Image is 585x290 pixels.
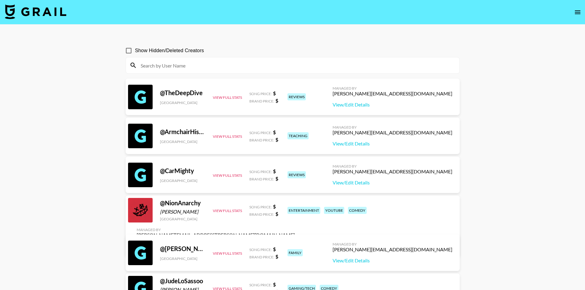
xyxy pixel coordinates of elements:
[160,128,205,136] div: @ ArmchairHistorian
[160,139,205,144] div: [GEOGRAPHIC_DATA]
[135,47,204,54] span: Show Hidden/Deleted Creators
[333,91,452,97] div: [PERSON_NAME][EMAIL_ADDRESS][DOMAIN_NAME]
[287,93,306,100] div: reviews
[137,232,295,238] div: [PERSON_NAME][EMAIL_ADDRESS][PERSON_NAME][DOMAIN_NAME]
[160,245,205,253] div: @ [PERSON_NAME]
[249,169,272,174] span: Song Price:
[160,178,205,183] div: [GEOGRAPHIC_DATA]
[333,164,452,168] div: Managed By
[287,171,306,178] div: reviews
[333,180,452,186] a: View/Edit Details
[249,283,272,287] span: Song Price:
[213,134,242,139] button: View Full Stats
[275,137,278,142] strong: $
[273,129,276,135] strong: $
[213,208,242,213] button: View Full Stats
[273,281,276,287] strong: $
[324,207,344,214] div: youtube
[249,91,272,96] span: Song Price:
[333,242,452,246] div: Managed By
[275,253,278,259] strong: $
[160,89,205,97] div: @ TheDeepDive
[249,205,272,209] span: Song Price:
[333,257,452,264] a: View/Edit Details
[287,207,320,214] div: entertainment
[137,227,295,232] div: Managed By
[249,255,274,259] span: Brand Price:
[273,90,276,96] strong: $
[273,168,276,174] strong: $
[213,173,242,178] button: View Full Stats
[160,209,205,215] div: [PERSON_NAME]
[275,98,278,103] strong: $
[160,199,205,207] div: @ NionAnarchy
[249,130,272,135] span: Song Price:
[275,176,278,181] strong: $
[213,95,242,100] button: View Full Stats
[160,277,205,285] div: @ JudeLoSassoo
[333,86,452,91] div: Managed By
[287,132,309,139] div: teaching
[160,217,205,221] div: [GEOGRAPHIC_DATA]
[333,141,452,147] a: View/Edit Details
[333,246,452,253] div: [PERSON_NAME][EMAIL_ADDRESS][DOMAIN_NAME]
[273,246,276,252] strong: $
[160,100,205,105] div: [GEOGRAPHIC_DATA]
[249,138,274,142] span: Brand Price:
[333,102,452,108] a: View/Edit Details
[287,249,303,256] div: family
[160,167,205,175] div: @ CarMighty
[213,251,242,256] button: View Full Stats
[275,211,278,217] strong: $
[273,203,276,209] strong: $
[249,212,274,217] span: Brand Price:
[249,177,274,181] span: Brand Price:
[5,4,66,19] img: Grail Talent
[348,207,367,214] div: comedy
[249,99,274,103] span: Brand Price:
[137,60,456,70] input: Search by User Name
[249,247,272,252] span: Song Price:
[333,130,452,136] div: [PERSON_NAME][EMAIL_ADDRESS][DOMAIN_NAME]
[571,6,584,18] button: open drawer
[160,256,205,261] div: [GEOGRAPHIC_DATA]
[333,168,452,175] div: [PERSON_NAME][EMAIL_ADDRESS][DOMAIN_NAME]
[333,125,452,130] div: Managed By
